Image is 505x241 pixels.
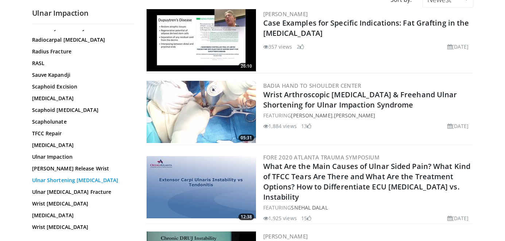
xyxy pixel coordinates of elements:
[32,130,131,137] a: TFCC Repair
[263,154,380,161] a: FORE 2020 Atlanta Trauma Symposium
[263,90,457,110] a: Wrist Arthroscopic [MEDICAL_DATA] & Freehand Ulnar Shortening for Ulnar Impaction Syndrome
[32,142,131,149] a: [MEDICAL_DATA]
[32,212,131,219] a: [MEDICAL_DATA]
[238,135,254,141] span: 05:31
[263,122,297,130] li: 1,884 views
[32,106,131,114] a: Scaphoid [MEDICAL_DATA]
[297,43,304,50] li: 2
[263,43,292,50] li: 357 views
[263,112,472,119] div: FEATURING ,
[32,118,131,125] a: Scapholunate
[147,81,256,143] img: 09815c8d-bfbe-40ac-9265-2c544be033b8.300x170_q85_crop-smart_upscale.jpg
[263,204,472,211] div: FEATURING
[147,156,256,218] img: 1ba5ab45-ee96-4377-8f92-47b013f000b6.300x170_q85_crop-smart_upscale.jpg
[263,82,361,89] a: BADIA Hand to Shoulder Center
[147,81,256,143] a: 05:31
[238,63,254,69] span: 26:10
[447,122,469,130] li: [DATE]
[32,83,131,90] a: Scaphoid Excision
[447,214,469,222] li: [DATE]
[32,60,131,67] a: RASL
[32,165,131,172] a: [PERSON_NAME] Release Wrist
[32,200,131,207] a: Wrist [MEDICAL_DATA]
[291,112,332,119] a: [PERSON_NAME]
[32,153,131,161] a: Ulnar Impaction
[291,204,327,211] a: Snehal Dalal
[32,223,131,231] a: Wrist [MEDICAL_DATA]
[32,36,131,44] a: Radiocarpal [MEDICAL_DATA]
[447,43,469,50] li: [DATE]
[147,9,256,71] a: 26:10
[32,71,131,79] a: Sauve Kapandji
[238,214,254,220] span: 12:38
[32,188,131,196] a: Ulnar [MEDICAL_DATA] Fracture
[263,18,469,38] a: Case Examples for Specific Indications: Fat Grafting in the [MEDICAL_DATA]
[301,122,311,130] li: 13
[147,9,256,71] img: 4d375a82-8c9a-4e64-bbc8-639b937e4e3c.300x170_q85_crop-smart_upscale.jpg
[263,10,308,18] a: [PERSON_NAME]
[32,95,131,102] a: [MEDICAL_DATA]
[301,214,311,222] li: 15
[263,214,297,222] li: 1,925 views
[32,48,131,55] a: Radius Fracture
[263,161,471,202] a: What Are the Main Causes of Ulnar Sided Pain? What Kind of TFCC Tears Are There and What Are the ...
[32,177,131,184] a: Ulnar Shortening [MEDICAL_DATA]
[147,156,256,218] a: 12:38
[32,8,134,18] h2: Ulnar Impaction
[263,233,308,240] a: [PERSON_NAME]
[334,112,375,119] a: [PERSON_NAME]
